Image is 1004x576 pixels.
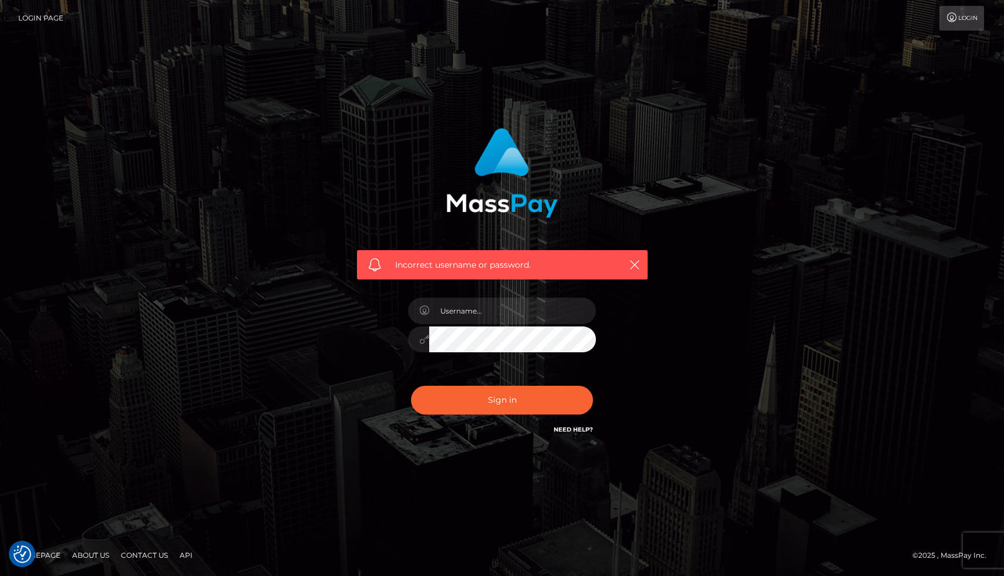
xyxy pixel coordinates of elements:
[14,545,31,563] img: Revisit consent button
[429,298,596,324] input: Username...
[116,546,173,564] a: Contact Us
[912,549,995,562] div: © 2025 , MassPay Inc.
[175,546,197,564] a: API
[13,546,65,564] a: Homepage
[395,259,609,271] span: Incorrect username or password.
[446,128,558,218] img: MassPay Login
[14,545,31,563] button: Consent Preferences
[554,426,593,433] a: Need Help?
[68,546,114,564] a: About Us
[411,386,593,415] button: Sign in
[939,6,984,31] a: Login
[18,6,63,31] a: Login Page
